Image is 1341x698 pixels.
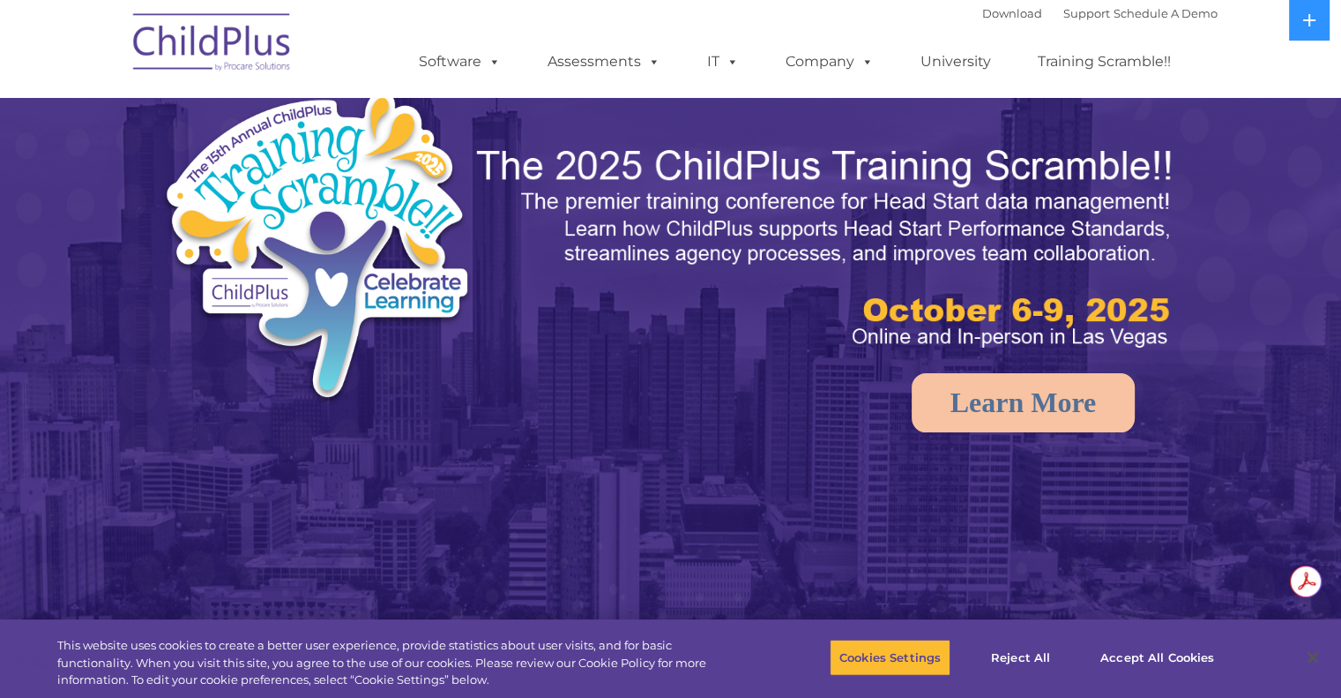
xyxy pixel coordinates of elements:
[1063,6,1110,20] a: Support
[689,44,756,79] a: IT
[530,44,678,79] a: Assessments
[768,44,891,79] a: Company
[903,44,1009,79] a: University
[982,6,1218,20] font: |
[830,639,950,676] button: Cookies Settings
[982,6,1042,20] a: Download
[401,44,518,79] a: Software
[1293,638,1332,677] button: Close
[124,1,301,89] img: ChildPlus by Procare Solutions
[1091,639,1224,676] button: Accept All Cookies
[1114,6,1218,20] a: Schedule A Demo
[912,373,1136,432] a: Learn More
[57,637,738,689] div: This website uses cookies to create a better user experience, provide statistics about user visit...
[1020,44,1188,79] a: Training Scramble!!
[965,639,1076,676] button: Reject All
